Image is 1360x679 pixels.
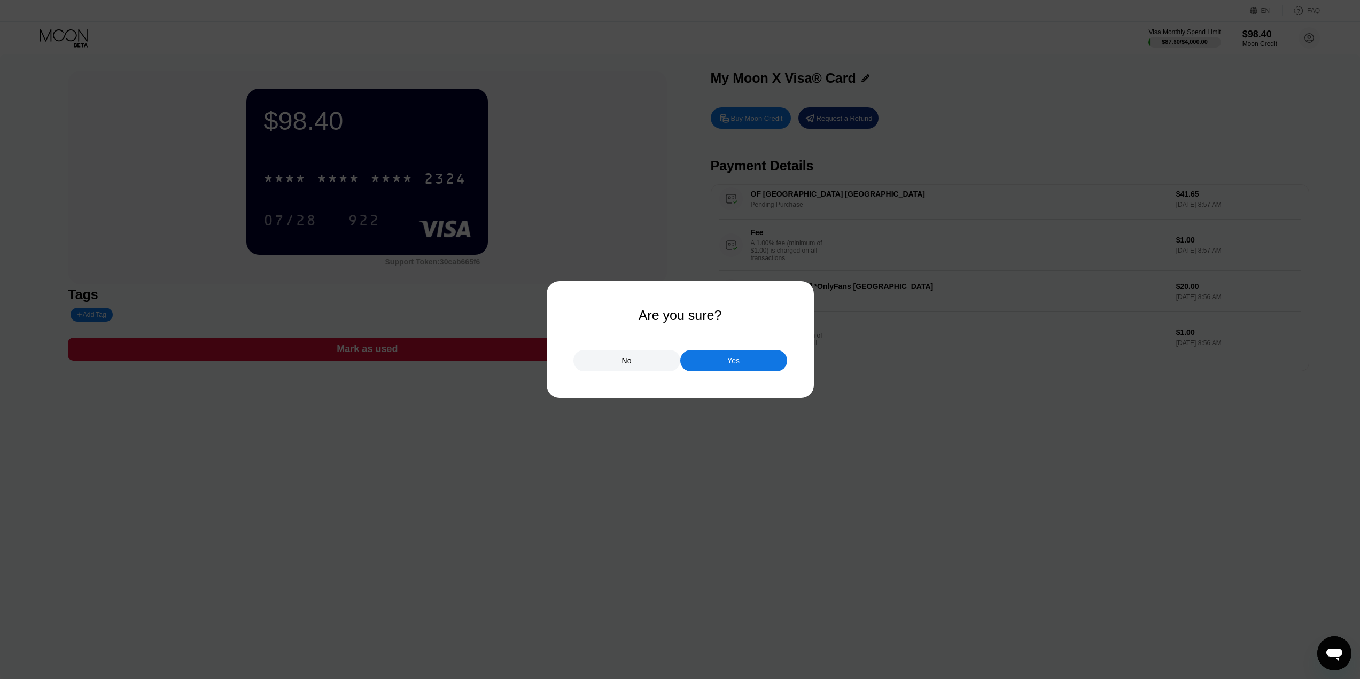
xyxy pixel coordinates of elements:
div: Yes [680,350,787,371]
div: No [622,356,632,365]
iframe: Button to launch messaging window [1317,636,1351,670]
div: No [573,350,680,371]
div: Are you sure? [639,308,722,323]
div: Yes [727,356,740,365]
